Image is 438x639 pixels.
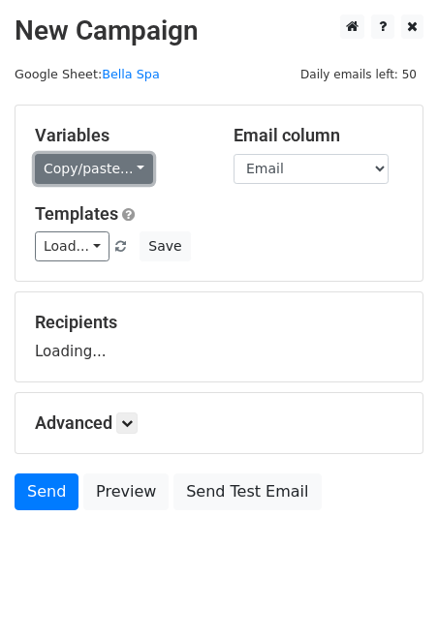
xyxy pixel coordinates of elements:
[294,64,423,85] span: Daily emails left: 50
[35,231,109,261] a: Load...
[35,312,403,333] h5: Recipients
[35,312,403,362] div: Loading...
[234,125,403,146] h5: Email column
[83,473,169,510] a: Preview
[294,67,423,81] a: Daily emails left: 50
[15,15,423,47] h2: New Campaign
[35,125,204,146] h5: Variables
[15,473,78,510] a: Send
[35,154,153,184] a: Copy/paste...
[140,231,190,261] button: Save
[15,67,160,81] small: Google Sheet:
[35,203,118,224] a: Templates
[173,473,321,510] a: Send Test Email
[102,67,160,81] a: Bella Spa
[35,412,403,434] h5: Advanced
